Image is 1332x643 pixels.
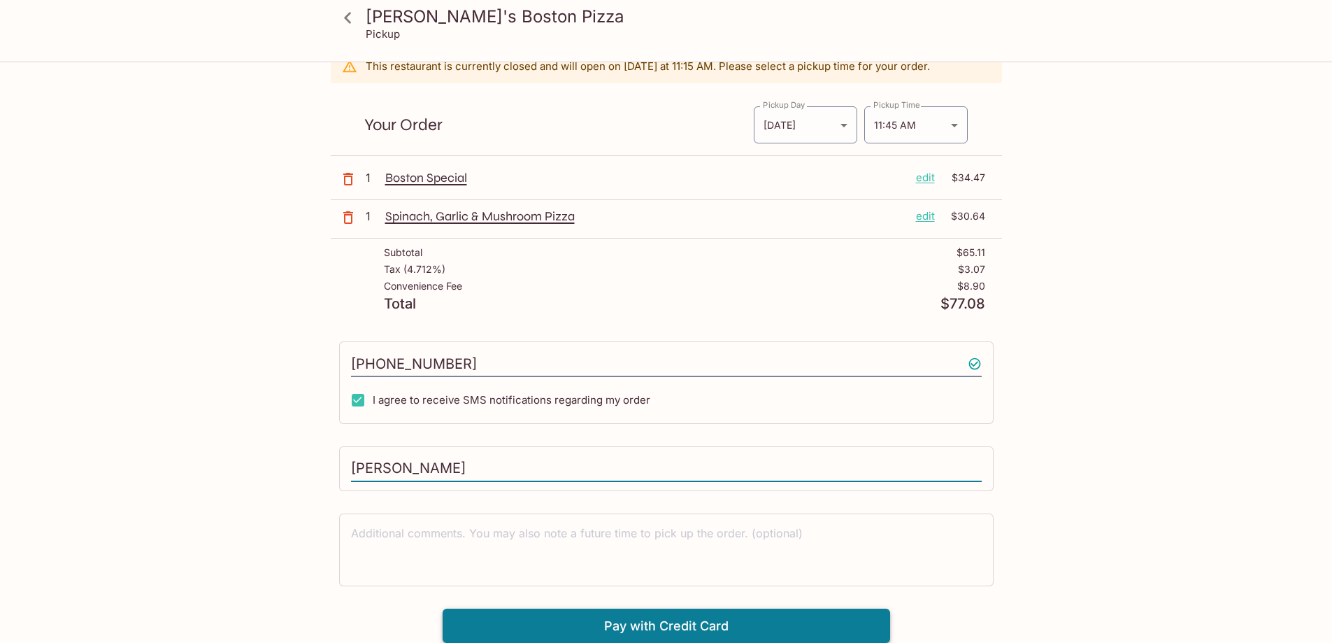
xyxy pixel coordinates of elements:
[940,297,985,311] p: $77.08
[916,170,935,185] p: edit
[943,170,985,185] p: $34.47
[873,99,920,111] label: Pickup Time
[364,118,753,132] p: Your Order
[943,209,985,224] p: $30.64
[351,351,982,377] input: Enter phone number
[957,247,985,258] p: $65.11
[754,106,857,143] div: [DATE]
[366,27,400,41] p: Pickup
[385,170,905,185] p: Boston Special
[366,6,991,27] h3: [PERSON_NAME]'s Boston Pizza
[384,247,422,258] p: Subtotal
[916,209,935,224] p: edit
[384,264,445,275] p: Tax ( 4.712% )
[958,264,985,275] p: $3.07
[864,106,968,143] div: 11:45 AM
[366,59,930,73] p: This restaurant is currently closed and will open on [DATE] at 11:15 AM . Please select a pickup ...
[351,455,982,482] input: Enter first and last name
[763,99,805,111] label: Pickup Day
[385,209,905,224] p: Spinach, Garlic & Mushroom Pizza
[384,281,462,292] p: Convenience Fee
[957,281,985,292] p: $8.90
[366,170,380,185] p: 1
[366,209,380,224] p: 1
[384,297,416,311] p: Total
[373,393,650,407] span: I agree to receive SMS notifications regarding my order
